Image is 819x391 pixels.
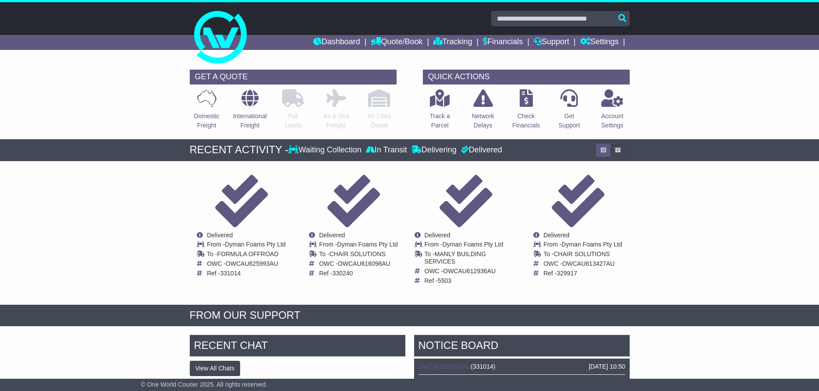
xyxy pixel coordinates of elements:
[190,335,405,359] div: RECENT CHAT
[430,112,450,130] p: Track a Parcel
[190,361,240,376] button: View All Chats
[558,112,580,130] p: Get Support
[368,112,391,130] p: Air / Sea Depot
[438,277,451,284] span: 5503
[194,112,219,130] p: Domestic Freight
[225,241,286,248] span: Dyman Foams Pty Ltd
[443,241,503,248] span: Dyman Foams Pty Ltd
[319,270,398,277] td: Ref -
[543,241,622,250] td: From -
[512,89,540,135] a: CheckFinancials
[190,70,397,85] div: GET A QUOTE
[323,112,349,130] p: Air & Sea Freight
[425,268,517,277] td: OWC -
[443,268,496,275] span: OWCAU612936AU
[338,260,390,267] span: OWCAU616098AU
[207,250,286,260] td: To -
[601,89,624,135] a: AccountSettings
[472,112,494,130] p: Network Delays
[580,35,619,50] a: Settings
[589,363,625,370] div: [DATE] 10:50
[425,241,517,250] td: From -
[319,232,345,239] span: Delivered
[233,112,267,130] p: International Freight
[337,241,398,248] span: Dyman Foams Pty Ltd
[423,70,630,85] div: QUICK ACTIONS
[512,112,540,130] p: Check Financials
[190,309,630,322] div: FROM OUR SUPPORT
[217,250,278,257] span: FORMULA OFFROAD
[418,363,471,370] a: OWCAU625993AU
[534,35,569,50] a: Support
[543,250,622,260] td: To -
[414,335,630,359] div: NOTICE BOARD
[409,145,459,155] div: Delivering
[425,250,486,265] span: MANLY BUILDING SERVICES
[558,89,580,135] a: GetSupport
[418,363,625,370] div: ( )
[429,89,450,135] a: Track aParcel
[471,89,494,135] a: NetworkDelays
[425,250,517,268] td: To -
[425,277,517,285] td: Ref -
[459,145,502,155] div: Delivered
[601,112,624,130] p: Account Settings
[288,145,363,155] div: Waiting Collection
[207,232,233,239] span: Delivered
[190,144,289,156] div: RECENT ACTIVITY -
[319,260,398,270] td: OWC -
[425,232,450,239] span: Delivered
[473,363,493,370] span: 331014
[233,89,267,135] a: InternationalFreight
[483,35,523,50] a: Financials
[561,241,622,248] span: Dyman Foams Pty Ltd
[220,270,241,277] span: 331014
[371,35,422,50] a: Quote/Book
[141,381,268,388] span: © One World Courier 2025. All rights reserved.
[319,250,398,260] td: To -
[543,232,569,239] span: Delivered
[282,112,304,130] p: Full Loads
[433,35,472,50] a: Tracking
[207,241,286,250] td: From -
[329,250,385,257] span: CHAIR SOLUTIONS
[207,260,286,270] td: OWC -
[543,260,622,270] td: OWC -
[557,270,577,277] span: 329917
[543,270,622,277] td: Ref -
[332,270,353,277] span: 330240
[364,145,409,155] div: In Transit
[553,250,610,257] span: CHAIR SOLUTIONS
[319,241,398,250] td: From -
[562,260,615,267] span: OWCAU613427AU
[207,270,286,277] td: Ref -
[193,89,220,135] a: DomesticFreight
[313,35,360,50] a: Dashboard
[226,260,278,267] span: OWCAU625993AU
